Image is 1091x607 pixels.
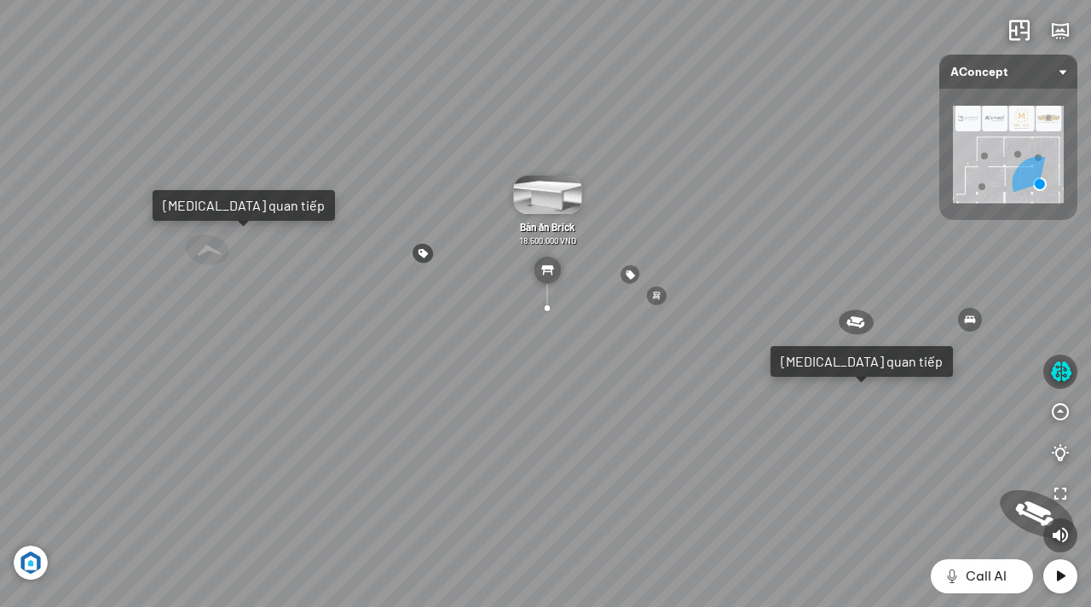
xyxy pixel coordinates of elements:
img: Artboard_6_4x_1_F4RHW9YJWHU.jpg [14,546,48,580]
span: AConcept [950,55,1066,89]
img: B_n__n_Brick_K673DULWHACD.gif [513,176,581,214]
div: [MEDICAL_DATA] quan tiếp [163,197,325,214]
span: Bàn ăn Brick [520,221,574,233]
img: AConcept_CTMHTJT2R6E4.png [953,106,1064,203]
span: 18.500.000 VND [519,235,576,246]
img: table_YREKD739JCN6.svg [534,257,561,284]
span: Call AI [966,566,1007,587]
button: Call AI [931,559,1033,593]
div: [MEDICAL_DATA] quan tiếp [781,353,943,370]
